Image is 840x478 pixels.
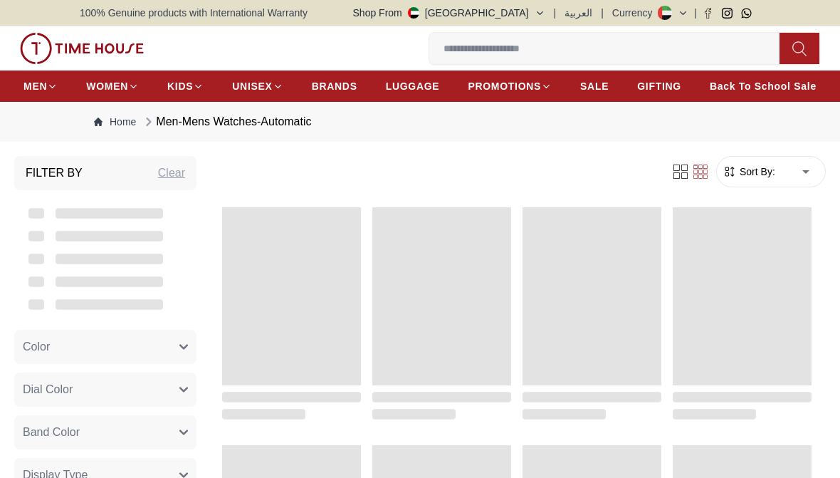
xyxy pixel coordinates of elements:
[14,415,196,450] button: Band Color
[86,79,128,93] span: WOMEN
[232,73,283,99] a: UNISEX
[14,373,196,407] button: Dial Color
[23,381,73,398] span: Dial Color
[580,79,609,93] span: SALE
[142,113,311,130] div: Men-Mens Watches-Automatic
[741,8,752,19] a: Whatsapp
[386,73,440,99] a: LUGGAGE
[408,7,419,19] img: United Arab Emirates
[468,79,541,93] span: PROMOTIONS
[637,73,681,99] a: GIFTING
[23,73,58,99] a: MEN
[353,6,545,20] button: Shop From[GEOGRAPHIC_DATA]
[20,33,144,64] img: ...
[565,6,592,20] button: العربية
[722,8,733,19] a: Instagram
[710,73,817,99] a: Back To School Sale
[601,6,604,20] span: |
[167,73,204,99] a: KIDS
[580,73,609,99] a: SALE
[612,6,658,20] div: Currency
[80,102,760,142] nav: Breadcrumb
[312,73,357,99] a: BRANDS
[710,79,817,93] span: Back To School Sale
[167,79,193,93] span: KIDS
[694,6,697,20] span: |
[637,79,681,93] span: GIFTING
[312,79,357,93] span: BRANDS
[468,73,552,99] a: PROMOTIONS
[94,115,136,129] a: Home
[386,79,440,93] span: LUGGAGE
[80,6,308,20] span: 100% Genuine products with International Warranty
[232,79,272,93] span: UNISEX
[158,165,185,182] div: Clear
[737,165,775,179] span: Sort By:
[23,424,80,441] span: Band Color
[86,73,139,99] a: WOMEN
[23,338,50,355] span: Color
[723,165,775,179] button: Sort By:
[14,330,196,364] button: Color
[26,165,83,182] h3: Filter By
[554,6,557,20] span: |
[23,79,47,93] span: MEN
[703,8,713,19] a: Facebook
